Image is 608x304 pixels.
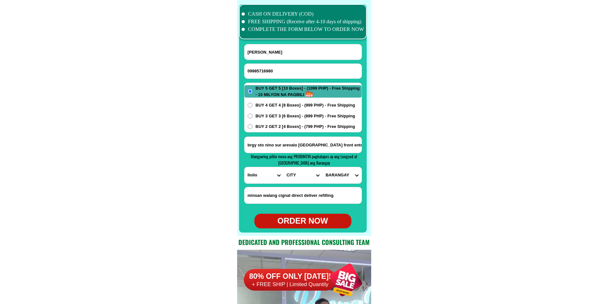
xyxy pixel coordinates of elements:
div: ORDER NOW [254,215,351,227]
span: Mangyaring piliin muna ang PROBINSYA pagkatapos ay ang Lungsod at [GEOGRAPHIC_DATA] ang Barangay [251,153,357,166]
li: CASH ON DELIVERY (COD) [242,10,364,18]
input: BUY 4 GET 4 [8 Boxes] - (999 PHP) - Free Shipping [248,103,252,108]
input: Input phone_number [244,64,362,78]
input: BUY 3 GET 3 [6 Boxes] - (899 PHP) - Free Shipping [248,114,252,118]
input: Input address [244,137,362,153]
li: COMPLETE THE FORM BELOW TO ORDER NOW [242,26,364,33]
input: BUY 5 GET 5 [10 Boxes] - (1099 PHP) - Free Shipping - 15 MILYON NA PAGBILI [248,89,252,94]
h6: + FREE SHIP | Limited Quantily [244,281,336,288]
input: BUY 2 GET 2 [4 Boxes] - (799 PHP) - Free Shipping [248,124,252,129]
span: BUY 3 GET 3 [6 Boxes] - (899 PHP) - Free Shipping [256,113,355,119]
span: BUY 2 GET 2 [4 Boxes] - (799 PHP) - Free Shipping [256,123,355,130]
select: Select commune [322,167,361,183]
h2: Dedicated and professional consulting team [237,237,371,247]
span: BUY 4 GET 4 [8 Boxes] - (999 PHP) - Free Shipping [256,102,355,108]
select: Select province [244,167,283,183]
input: Input full_name [244,44,362,60]
h6: 80% OFF ONLY [DATE]! [244,272,336,281]
input: Input LANDMARKOFLOCATION [244,187,362,204]
li: FREE SHIPPING (Receive after 4-10 days of shipping) [242,18,364,26]
span: BUY 5 GET 5 [10 Boxes] - (1099 PHP) - Free Shipping - 15 MILYON NA PAGBILI [256,85,362,98]
select: Select district [283,167,322,183]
